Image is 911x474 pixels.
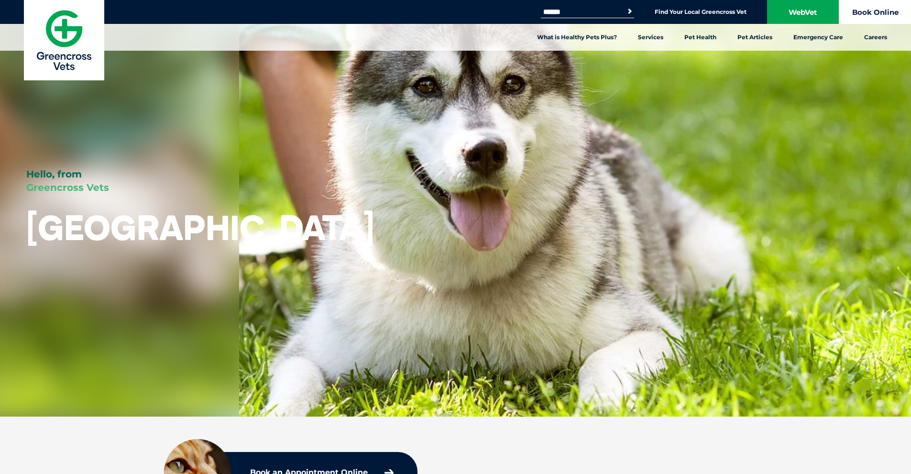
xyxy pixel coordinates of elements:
a: Careers [854,24,898,51]
h1: [GEOGRAPHIC_DATA] [26,209,374,246]
a: Find Your Local Greencross Vet [655,8,746,16]
a: Emergency Care [783,24,854,51]
a: Pet Articles [727,24,783,51]
a: What is Healthy Pets Plus? [527,24,627,51]
span: Greencross Vets [26,182,109,193]
button: Search [625,7,635,16]
span: Hello, from [26,168,82,180]
a: Services [627,24,674,51]
a: Pet Health [674,24,727,51]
